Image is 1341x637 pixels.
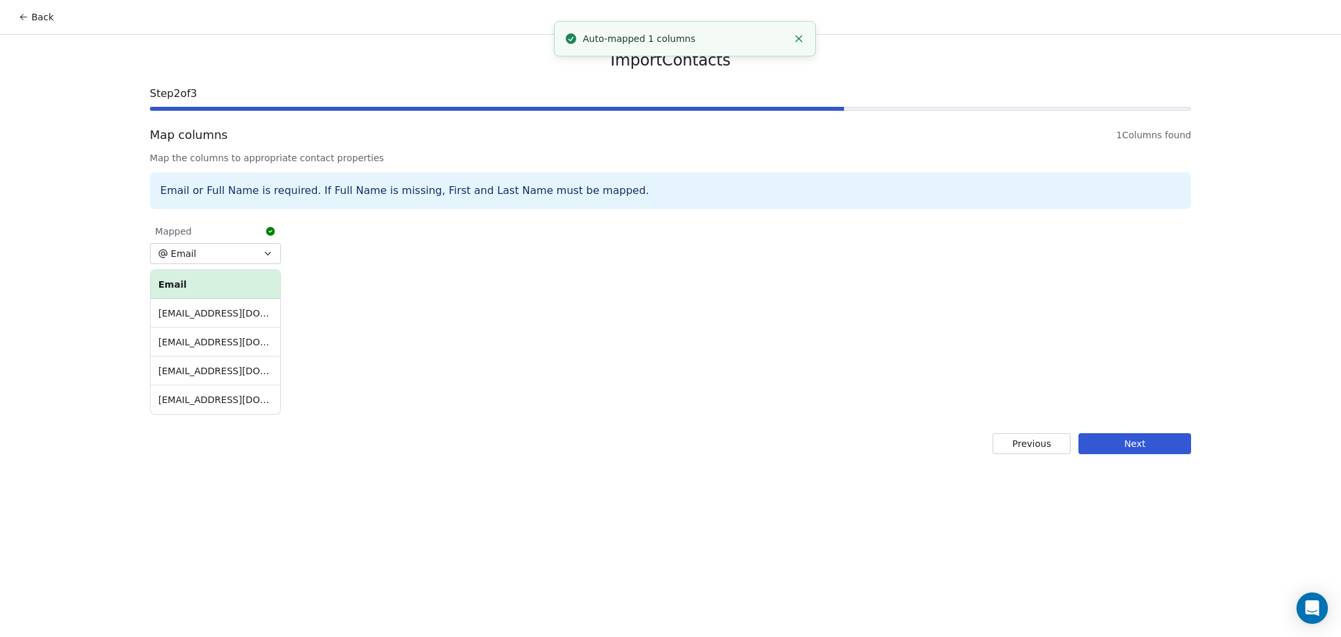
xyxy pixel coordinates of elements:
div: Open Intercom Messenger [1296,592,1328,624]
span: Email [171,247,196,260]
span: Import Contacts [610,50,730,70]
span: Map columns [150,126,228,144]
button: Back [10,5,62,29]
span: 1 Columns found [1116,128,1191,142]
span: Step 2 of 3 [150,86,1191,102]
td: [EMAIL_ADDRESS][DOMAIN_NAME] [151,299,280,328]
td: [EMAIL_ADDRESS][DOMAIN_NAME] [151,357,280,385]
span: Map the columns to appropriate contact properties [150,151,1191,164]
button: Next [1078,433,1191,454]
span: Mapped [155,225,192,238]
div: Auto-mapped 1 columns [583,32,788,46]
div: Email or Full Name is required. If Full Name is missing, First and Last Name must be mapped. [150,172,1191,209]
td: [EMAIL_ADDRESS][DOMAIN_NAME] [151,328,280,357]
th: Email [151,270,280,299]
td: [EMAIL_ADDRESS][DOMAIN_NAME] [151,385,280,414]
button: Previous [993,433,1071,454]
button: Close toast [790,30,807,47]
